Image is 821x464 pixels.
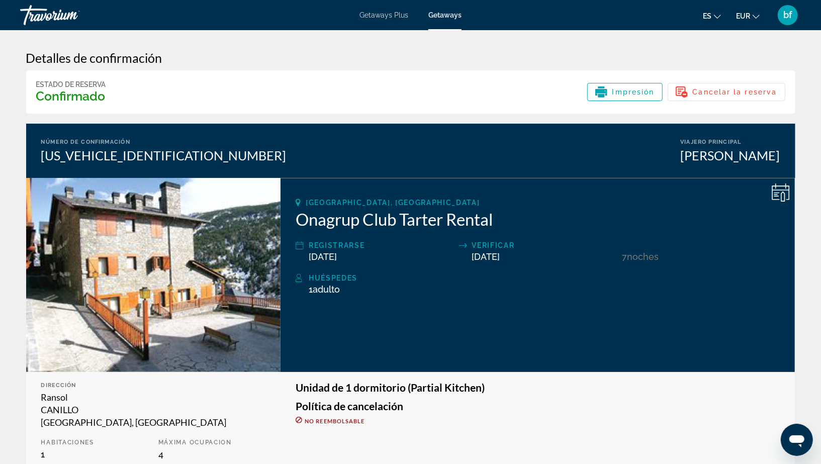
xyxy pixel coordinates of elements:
div: Número de confirmación [41,139,287,145]
h2: Onagrup Club Tarter Rental [296,209,780,229]
h3: Detalles de confirmación [26,50,795,65]
div: Ransol CANILLO [GEOGRAPHIC_DATA], [GEOGRAPHIC_DATA] [41,391,266,429]
span: [GEOGRAPHIC_DATA], [GEOGRAPHIC_DATA] [306,199,480,207]
span: 1 [41,449,45,459]
span: Impresión [612,88,655,96]
button: Cancelar la reserva [668,83,785,101]
h3: Unidad de 1 dormitorio (Partial Kitchen) [296,382,780,393]
div: Dirección [41,382,266,389]
h3: Política de cancelación [296,401,780,412]
span: 1 [309,284,340,295]
span: Adulto [313,284,340,295]
div: Estado de reserva [36,80,106,88]
a: Getaways Plus [359,11,408,19]
span: 4 [158,449,163,459]
p: Máxima ocupacion [158,439,265,446]
div: [US_VEHICLE_IDENTIFICATION_NUMBER] [41,148,287,163]
div: Verificar [472,239,617,251]
p: Habitaciones [41,439,148,446]
span: Cancelar la reserva [693,88,777,96]
span: 7 [622,251,627,262]
span: noches [627,251,659,262]
span: es [703,12,711,20]
button: Change language [703,9,721,23]
span: EUR [736,12,750,20]
span: [DATE] [472,251,500,262]
button: User Menu [775,5,801,26]
a: Travorium [20,2,121,28]
a: Cancelar la reserva [668,85,785,96]
span: [DATE] [309,251,337,262]
span: bf [784,10,792,20]
a: Getaways [428,11,462,19]
img: Onagrup Club Tarter Rental [26,178,281,372]
h3: Confirmado [36,88,106,104]
iframe: Botón para iniciar la ventana de mensajería [781,424,813,456]
span: No reembolsable [305,418,365,424]
div: Registrarse [309,239,453,251]
div: Huéspedes [309,272,780,284]
div: Viajero principal [681,139,780,145]
button: Change currency [736,9,760,23]
button: Impresión [587,83,663,101]
div: [PERSON_NAME] [681,148,780,163]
